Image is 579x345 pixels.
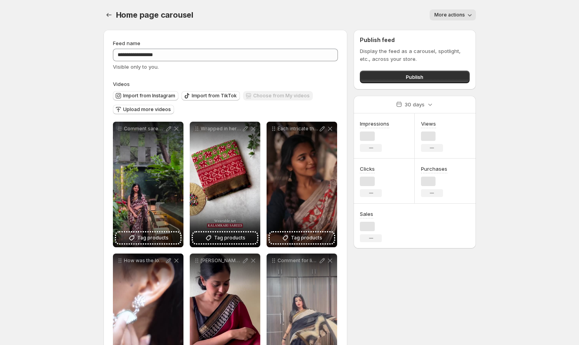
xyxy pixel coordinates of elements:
[360,47,469,63] p: Display the feed as a carousel, spotlight, etc., across your store.
[116,10,193,20] span: Home page carousel
[193,232,257,243] button: Tag products
[113,105,174,114] button: Upload more videos
[201,257,241,264] p: [PERSON_NAME] from kundha_studio reelsinstagram styleinspo reelitfeelit trendingreels outfitinspi...
[421,120,436,128] h3: Views
[360,165,375,173] h3: Clicks
[360,210,373,218] h3: Sales
[434,12,465,18] span: More actions
[430,9,476,20] button: More actions
[214,234,245,242] span: Tag products
[278,126,318,132] p: Each intricate thread whispered a story She walked through lane after [PERSON_NAME] hoping hed be...
[137,234,169,242] span: Tag products
[113,81,130,87] span: Videos
[291,234,322,242] span: Tag products
[192,93,237,99] span: Import from TikTok
[182,91,240,100] button: Import from TikTok
[113,91,178,100] button: Import from Instagram
[103,9,114,20] button: Settings
[270,232,334,243] button: Tag products
[190,122,260,247] div: Wrapped in heritage woven with love thats KalamkariTag products
[116,232,180,243] button: Tag products
[267,122,337,247] div: Each intricate thread whispered a story She walked through lane after [PERSON_NAME] hoping hed be...
[123,93,175,99] span: Import from Instagram
[124,257,165,264] p: How was the look Comment to get saree details kundha_studio pixby_pawar MUA Hairstyle deepikasand...
[113,64,159,70] span: Visible only to you.
[113,122,183,247] div: Comment saree for the link Saree kundha_studioTag products
[201,126,241,132] p: Wrapped in heritage woven with love thats Kalamkari
[124,126,165,132] p: Comment saree for the link Saree kundha_studio
[123,106,171,113] span: Upload more videos
[360,120,389,128] h3: Impressions
[113,40,140,46] span: Feed name
[360,36,469,44] h2: Publish feed
[360,71,469,83] button: Publish
[406,73,423,81] span: Publish
[421,165,447,173] h3: Purchases
[278,257,318,264] p: Comment for link telugu reels reelsinstagram reelsvideo reelkarofeelkaro reeeeeee instagram trees...
[405,100,425,108] p: 30 days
